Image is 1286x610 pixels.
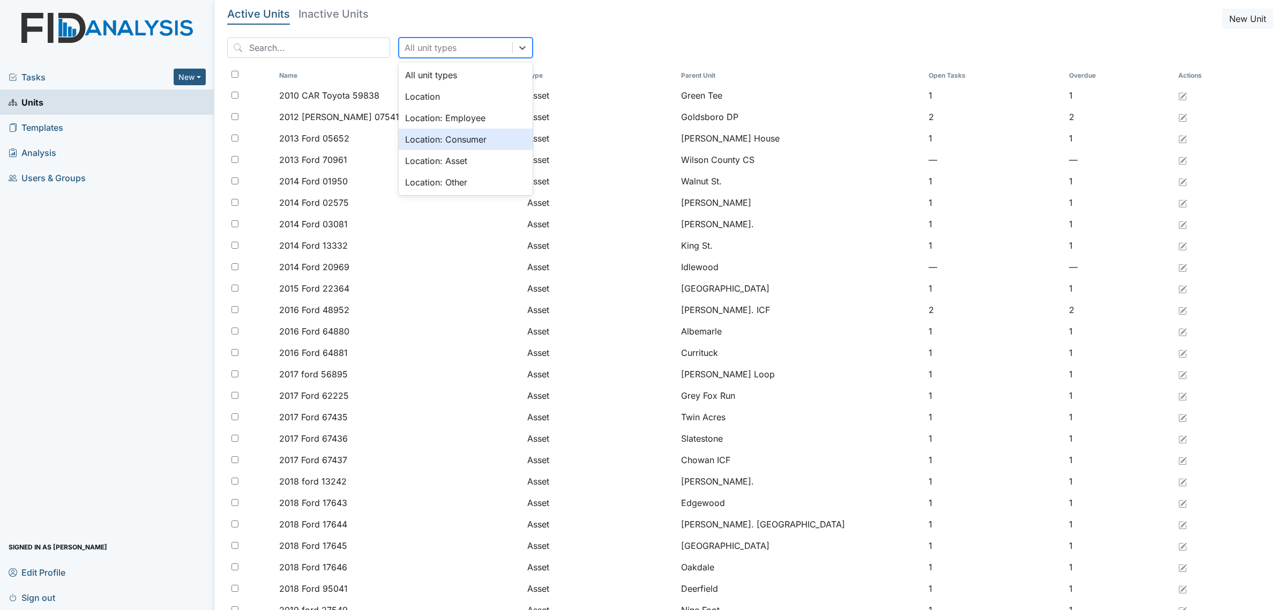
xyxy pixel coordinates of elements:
td: 1 [1065,278,1174,299]
span: 2010 CAR Toyota 59838 [279,89,379,102]
span: 2018 Ford 17646 [279,561,347,574]
td: 1 [924,449,1065,471]
td: [PERSON_NAME]. [677,471,925,492]
td: 1 [1065,192,1174,213]
td: Goldsboro DP [677,106,925,128]
td: 1 [924,192,1065,213]
td: Asset [523,192,677,213]
span: 2016 Ford 64881 [279,346,348,359]
span: 2014 Ford 03081 [279,218,348,230]
td: Asset [523,278,677,299]
a: Edit [1178,132,1187,145]
td: Asset [523,106,677,128]
span: Analysis [9,144,56,161]
a: Edit [1178,89,1187,102]
td: Asset [523,342,677,363]
a: Edit [1178,453,1187,466]
td: 1 [924,578,1065,599]
td: [PERSON_NAME]. ICF [677,299,925,321]
td: 1 [924,406,1065,428]
td: Asset [523,299,677,321]
a: Edit [1178,368,1187,381]
span: Sign out [9,589,55,606]
td: Idlewood [677,256,925,278]
td: — [1065,149,1174,170]
td: — [1065,256,1174,278]
td: Asset [523,149,677,170]
td: Deerfield [677,578,925,599]
th: Toggle SortBy [1065,66,1174,85]
td: Asset [523,128,677,149]
td: 1 [924,321,1065,342]
a: Edit [1178,346,1187,359]
div: Location: Employee [399,107,533,129]
a: Edit [1178,110,1187,123]
a: Edit [1178,239,1187,252]
a: Edit [1178,582,1187,595]
span: 2017 Ford 67436 [279,432,348,445]
td: 1 [924,471,1065,492]
span: 2012 [PERSON_NAME] 07541 [279,110,399,123]
span: 2014 Ford 20969 [279,261,349,273]
span: 2017 ford 56895 [279,368,348,381]
td: Asset [523,170,677,192]
td: Green Tee [677,85,925,106]
td: 1 [1065,342,1174,363]
td: 2 [1065,299,1174,321]
td: Asset [523,385,677,406]
td: Asset [523,492,677,514]
a: Edit [1178,303,1187,316]
span: 2018 Ford 95041 [279,582,348,595]
span: 2014 Ford 01950 [279,175,348,188]
span: 2018 Ford 17645 [279,539,347,552]
td: 1 [924,342,1065,363]
td: Asset [523,235,677,256]
a: Edit [1178,325,1187,338]
a: Edit [1178,218,1187,230]
a: Edit [1178,261,1187,273]
td: Asset [523,556,677,578]
h5: Active Units [227,9,290,19]
span: 2017 Ford 62225 [279,389,349,402]
div: Location: Other [399,172,533,193]
td: 2 [924,106,1065,128]
td: 1 [924,170,1065,192]
span: Templates [9,119,63,136]
td: Oakdale [677,556,925,578]
td: [PERSON_NAME] House [677,128,925,149]
td: — [924,149,1065,170]
td: [PERSON_NAME]. [677,213,925,235]
td: [GEOGRAPHIC_DATA] [677,535,925,556]
div: Location: Consumer [399,129,533,150]
td: Asset [523,363,677,385]
span: Edit Profile [9,564,65,581]
th: Toggle SortBy [924,66,1065,85]
td: Chowan ICF [677,449,925,471]
a: Edit [1178,518,1187,531]
button: New [174,69,206,85]
td: Asset [523,428,677,449]
span: 2018 ford 13242 [279,475,347,488]
a: Edit [1178,389,1187,402]
a: Edit [1178,475,1187,488]
span: 2014 Ford 13332 [279,239,348,252]
td: Albemarle [677,321,925,342]
span: 2015 Ford 22364 [279,282,349,295]
td: Walnut St. [677,170,925,192]
span: Signed in as [PERSON_NAME] [9,539,107,555]
td: 1 [1065,578,1174,599]
td: 1 [1065,406,1174,428]
td: [PERSON_NAME] Loop [677,363,925,385]
td: 1 [1065,514,1174,535]
td: 1 [1065,556,1174,578]
td: 1 [924,535,1065,556]
td: 1 [1065,471,1174,492]
td: Edgewood [677,492,925,514]
span: 2013 Ford 70961 [279,153,347,166]
th: Toggle SortBy [275,66,523,85]
td: Asset [523,85,677,106]
td: Wilson County CS [677,149,925,170]
input: Search... [227,38,390,58]
span: 2017 Ford 67435 [279,411,348,423]
div: Location: Asset [399,150,533,172]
